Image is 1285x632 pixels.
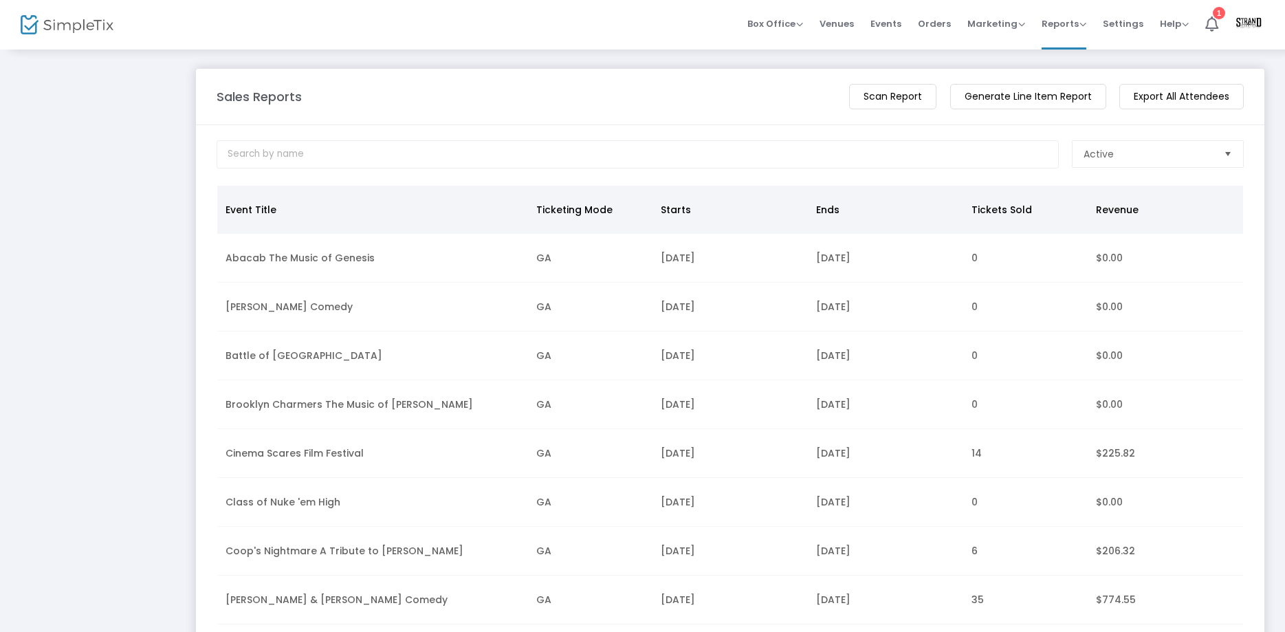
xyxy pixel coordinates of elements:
[870,6,901,41] span: Events
[808,331,963,380] td: [DATE]
[808,576,963,624] td: [DATE]
[652,576,808,624] td: [DATE]
[950,84,1106,109] m-button: Generate Line Item Report
[963,283,1088,331] td: 0
[217,429,528,478] td: Cinema Scares Film Festival
[963,186,1088,234] th: Tickets Sold
[652,234,808,283] td: [DATE]
[528,576,652,624] td: GA
[963,234,1088,283] td: 0
[808,429,963,478] td: [DATE]
[528,380,652,429] td: GA
[1084,147,1114,161] span: Active
[217,234,528,283] td: Abacab The Music of Genesis
[217,527,528,576] td: Coop's Nightmare A Tribute to [PERSON_NAME]
[528,527,652,576] td: GA
[963,576,1088,624] td: 35
[963,380,1088,429] td: 0
[967,17,1025,30] span: Marketing
[747,17,803,30] span: Box Office
[1213,7,1225,19] div: 1
[1160,17,1189,30] span: Help
[217,331,528,380] td: Battle of [GEOGRAPHIC_DATA]
[217,186,528,234] th: Event Title
[528,429,652,478] td: GA
[1088,576,1243,624] td: $774.55
[808,527,963,576] td: [DATE]
[808,478,963,527] td: [DATE]
[528,331,652,380] td: GA
[528,186,652,234] th: Ticketing Mode
[963,527,1088,576] td: 6
[808,283,963,331] td: [DATE]
[963,429,1088,478] td: 14
[528,478,652,527] td: GA
[1096,203,1139,217] span: Revenue
[217,380,528,429] td: Brooklyn Charmers The Music of [PERSON_NAME]
[217,140,1059,168] input: Search by name
[808,234,963,283] td: [DATE]
[217,87,302,106] m-panel-title: Sales Reports
[963,478,1088,527] td: 0
[652,478,808,527] td: [DATE]
[1088,429,1243,478] td: $225.82
[652,527,808,576] td: [DATE]
[652,331,808,380] td: [DATE]
[918,6,951,41] span: Orders
[217,283,528,331] td: [PERSON_NAME] Comedy
[849,84,936,109] m-button: Scan Report
[1088,331,1243,380] td: $0.00
[1088,234,1243,283] td: $0.00
[652,283,808,331] td: [DATE]
[1042,17,1086,30] span: Reports
[652,380,808,429] td: [DATE]
[1119,84,1244,109] m-button: Export All Attendees
[1088,380,1243,429] td: $0.00
[820,6,854,41] span: Venues
[808,186,963,234] th: Ends
[217,478,528,527] td: Class of Nuke 'em High
[528,234,652,283] td: GA
[808,380,963,429] td: [DATE]
[1218,141,1238,167] button: Select
[652,429,808,478] td: [DATE]
[528,283,652,331] td: GA
[963,331,1088,380] td: 0
[1088,283,1243,331] td: $0.00
[1088,527,1243,576] td: $206.32
[652,186,808,234] th: Starts
[1103,6,1143,41] span: Settings
[217,576,528,624] td: [PERSON_NAME] & [PERSON_NAME] Comedy
[1088,478,1243,527] td: $0.00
